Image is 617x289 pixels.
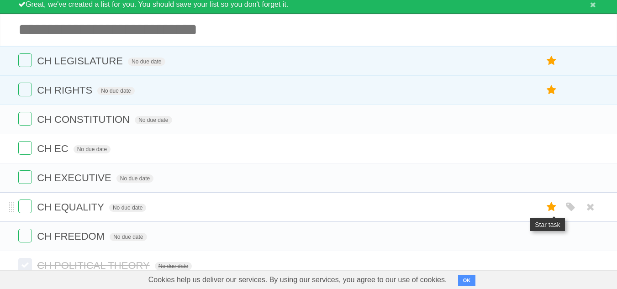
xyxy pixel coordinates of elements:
[37,260,152,271] span: CH POLITICAL THEORY
[18,229,32,242] label: Done
[135,116,172,124] span: No due date
[37,55,125,67] span: CH LEGISLATURE
[37,84,95,96] span: CH RIGHTS
[18,258,32,272] label: Done
[543,53,560,68] label: Star task
[139,271,456,289] span: Cookies help us deliver our services. By using our services, you agree to our use of cookies.
[37,231,107,242] span: CH FREEDOM
[155,262,192,270] span: No due date
[18,112,32,126] label: Done
[18,83,32,96] label: Done
[110,233,147,241] span: No due date
[109,204,146,212] span: No due date
[37,143,70,154] span: CH EC
[543,83,560,98] label: Star task
[18,141,32,155] label: Done
[128,58,165,66] span: No due date
[37,201,106,213] span: CH EQUALITY
[18,53,32,67] label: Done
[116,174,153,183] span: No due date
[37,172,114,184] span: CH EXECUTIVE
[97,87,134,95] span: No due date
[18,170,32,184] label: Done
[458,275,476,286] button: OK
[74,145,111,153] span: No due date
[37,114,132,125] span: CH CONSTITUTION
[18,200,32,213] label: Done
[543,200,560,215] label: Star task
